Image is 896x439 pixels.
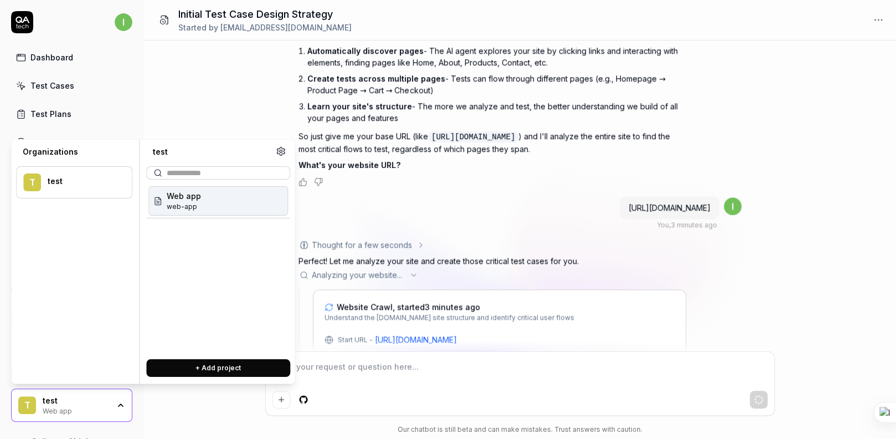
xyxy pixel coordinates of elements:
button: ttest [16,166,132,198]
a: Website Crawl, started3 minutes ago [325,301,574,313]
span: [URL][DOMAIN_NAME] [629,203,710,212]
div: Suggestions [146,184,290,350]
span: i [724,197,741,215]
div: test [146,146,276,157]
span: Automatically discover pages [307,46,424,55]
span: i [115,13,132,31]
span: Web app [167,190,201,202]
span: [EMAIL_ADDRESS][DOMAIN_NAME] [220,23,352,32]
span: Create tests across multiple pages [307,74,445,83]
h1: Initial Test Case Design Strategy [178,7,352,22]
p: So just give me your base URL (like ) and I'll analyze the entire site to find the most critical ... [298,130,686,155]
button: Add attachment [272,391,290,409]
p: Perfect! Let me analyze your site and create those critical test cases for you. [298,255,686,267]
span: Understand the [DOMAIN_NAME] site structure and identify critical user flows [325,313,574,323]
div: test [48,176,117,186]
p: - Tests can flow through different pages (e.g., Homepage → Product Page → Cart → Checkout) [307,73,686,96]
div: Test Cases [30,80,74,91]
a: Test Cases [11,75,132,96]
p: - The AI agent explores your site by clicking links and interacting with elements, finding pages ... [307,45,686,68]
span: What's your website URL? [298,160,400,170]
span: Website Crawl, started 3 minutes ago [337,301,480,313]
span: Learn your site's structure [307,101,412,111]
div: , 3 minutes ago [657,220,717,230]
div: test [43,396,109,406]
div: Thought for a few seconds [312,239,412,251]
span: ... [397,269,405,280]
a: Organization settings [276,146,286,160]
span: You [657,221,669,229]
div: Organizations [16,146,132,157]
button: Positive feedback [298,177,307,186]
a: Test Plans [11,103,132,125]
a: Results [11,131,132,153]
button: Negative feedback [314,177,323,186]
button: i [115,11,132,33]
p: - The more we analyze and test, the better understanding we build of all your pages and features [307,100,686,124]
span: t [18,396,36,414]
button: + Add project [146,359,290,377]
code: [URL][DOMAIN_NAME] [428,131,518,142]
span: t [23,173,41,191]
div: Web app [43,406,109,415]
div: Results [30,136,59,148]
span: Project ID: r8yr [167,202,201,212]
button: ttestWeb app [11,389,132,422]
div: Test Plans [30,108,71,120]
span: Analyzing your website [312,269,405,280]
a: Dashboard [11,47,132,68]
div: Started by [178,22,352,33]
a: [URL][DOMAIN_NAME] [375,334,457,345]
div: Our chatbot is still beta and can make mistakes. Trust answers with caution. [265,425,775,435]
div: Dashboard [30,52,73,63]
div: Start URL - [338,335,373,345]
